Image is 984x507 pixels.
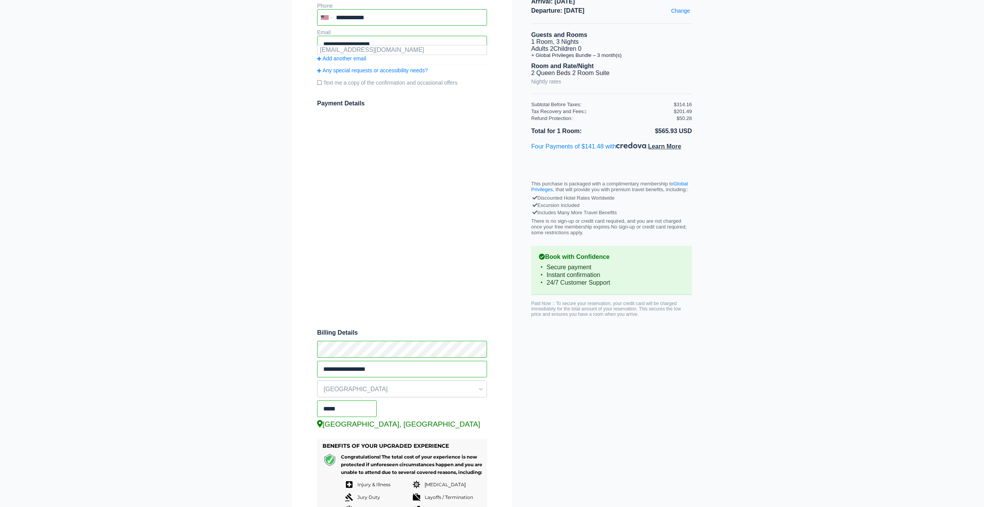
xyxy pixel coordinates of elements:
[317,329,487,336] span: Billing Details
[317,420,487,429] div: [GEOGRAPHIC_DATA], [GEOGRAPHIC_DATA]
[539,271,684,279] li: Instant confirmation
[317,383,487,396] span: [GEOGRAPHIC_DATA]
[531,70,692,77] li: 2 Queen Beds 2 Room Suite
[531,102,674,107] div: Subtotal Before Taxes:
[674,108,692,114] div: $201.49
[317,55,487,62] a: Add another email
[531,143,681,150] a: Four Payments of $141.48 with.Learn More
[539,264,684,271] li: Secure payment
[317,29,331,35] label: Email
[531,52,692,58] li: + Global Privileges Bundle – 3 month(s)
[533,209,690,216] div: Includes Many More Travel Benefits
[317,3,332,9] label: Phone
[531,38,692,45] li: 1 Room, 3 Nights
[531,7,692,14] span: Departure: [DATE]
[317,77,487,89] label: Text me a copy of the confirmation and occasional offers
[676,115,692,121] div: $50.28
[316,110,489,321] iframe: Secure payment input frame
[317,67,487,73] a: Any special requests or accessibility needs?
[531,108,674,114] div: Tax Recovery and Fees:
[317,45,487,55] div: [EMAIL_ADDRESS][DOMAIN_NAME]
[531,115,676,121] div: Refund Protection:
[553,45,582,52] span: Children 0
[531,224,687,235] span: No sign-up or credit card required; some restrictions apply.
[674,102,692,107] div: $314.16
[669,6,692,16] a: Change
[539,253,684,260] b: Book with Confidence
[533,194,690,202] div: Discounted Hotel Rates Worldwide
[531,63,594,69] b: Room and Rate/Night
[531,218,692,235] p: There is no sign-up or credit card required, and you are not charged once your free membership ex...
[318,10,334,25] div: United States: +1
[531,143,681,150] span: Four Payments of $141.48 with .
[531,181,692,192] p: This purchase is packaged with a complimentary membership to , that will provide you with premium...
[539,279,684,287] li: 24/7 Customer Support
[531,77,561,87] a: Nightly rates
[531,32,587,38] b: Guests and Rooms
[317,100,365,107] span: Payment Details
[531,126,612,136] li: Total for 1 Room:
[531,45,692,52] li: Adults 2
[531,301,681,317] span: Paid Now :: To secure your reservation, your credit card will be charged immediately for the tota...
[648,143,681,150] span: Learn More
[531,181,688,192] a: Global Privileges
[531,157,692,165] iframe: PayPal Message 1
[612,126,692,136] li: $565.93 USD
[533,202,690,209] div: Excursion Included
